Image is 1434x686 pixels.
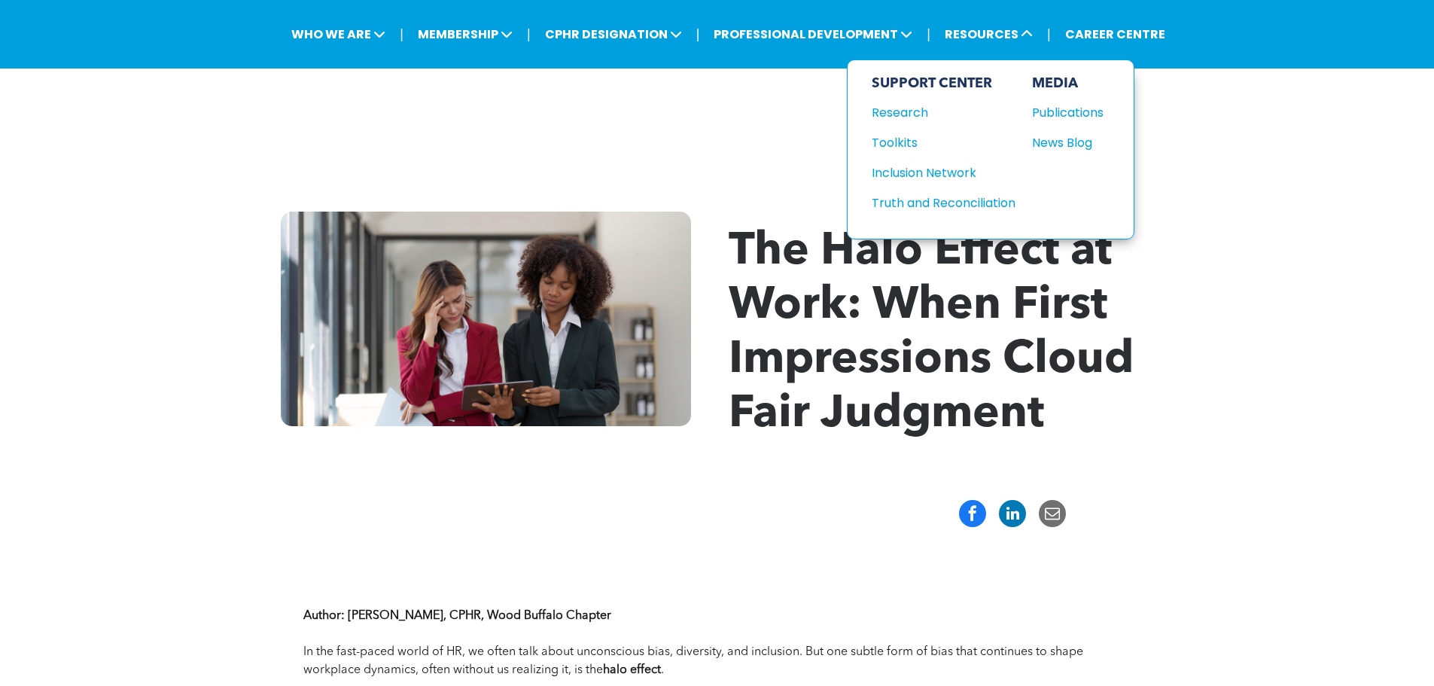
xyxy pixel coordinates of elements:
[729,230,1134,438] span: The Halo Effect at Work: When First Impressions Cloud Fair Judgment
[603,664,661,676] strong: halo effect
[872,133,1001,152] div: Toolkits
[303,643,1131,679] p: In the fast-paced world of HR, we often talk about unconscious bias, diversity, and inclusion. Bu...
[1032,103,1097,122] div: Publications
[872,163,1001,182] div: Inclusion Network
[872,163,1015,182] a: Inclusion Network
[872,133,1015,152] a: Toolkits
[341,610,611,622] strong: : [PERSON_NAME], CPHR, Wood Buffalo Chapter
[1032,75,1104,92] div: MEDIA
[1061,20,1170,48] a: CAREER CENTRE
[872,103,1001,122] div: Research
[1032,133,1097,152] div: News Blog
[696,19,700,50] li: |
[540,20,687,48] span: CPHR DESIGNATION
[1047,19,1051,50] li: |
[872,103,1015,122] a: Research
[287,20,390,48] span: WHO WE ARE
[303,610,341,622] strong: Author
[1032,133,1104,152] a: News Blog
[872,194,1015,212] a: Truth and Reconciliation
[872,194,1001,212] div: Truth and Reconciliation
[872,75,1015,92] div: SUPPORT CENTER
[1032,103,1104,122] a: Publications
[413,20,517,48] span: MEMBERSHIP
[709,20,917,48] span: PROFESSIONAL DEVELOPMENT
[527,19,531,50] li: |
[927,19,930,50] li: |
[940,20,1037,48] span: RESOURCES
[400,19,403,50] li: |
